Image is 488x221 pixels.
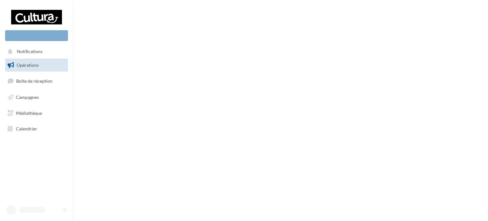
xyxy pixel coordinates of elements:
a: Calendrier [4,122,69,135]
a: Médiathèque [4,107,69,120]
span: Opérations [17,62,39,68]
a: Boîte de réception [4,74,69,88]
a: Opérations [4,59,69,72]
span: Boîte de réception [16,78,52,84]
span: Médiathèque [16,110,42,115]
a: Campagnes [4,91,69,104]
div: Nouvelle campagne [5,30,68,41]
span: Calendrier [16,126,37,131]
span: Notifications [17,49,43,54]
span: Campagnes [16,94,39,100]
